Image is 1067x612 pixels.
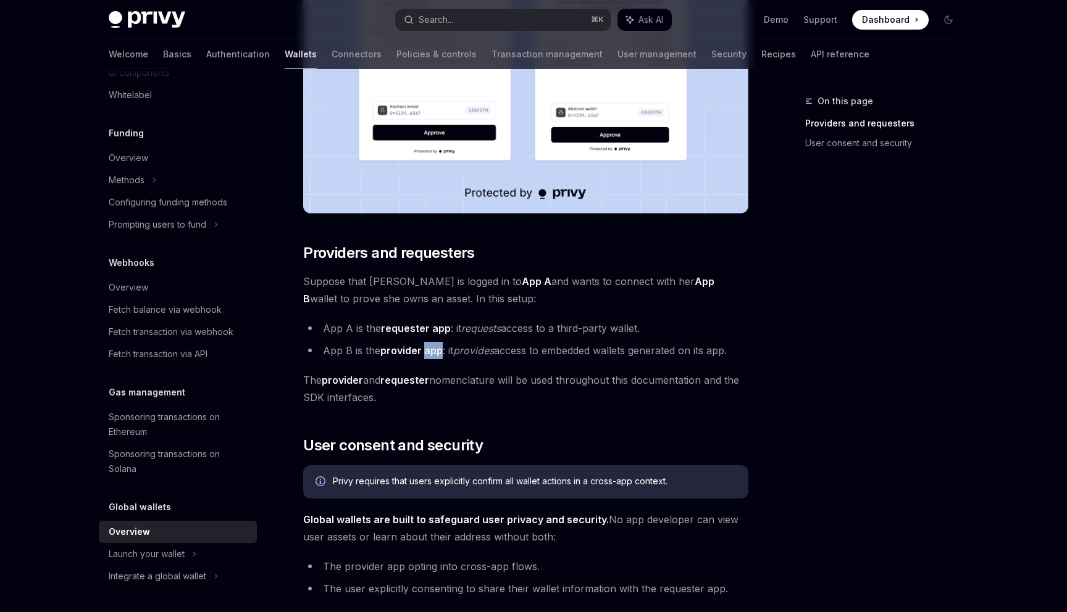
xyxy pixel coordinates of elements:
span: Suppose that [PERSON_NAME] is logged in to and wants to connect with her wallet to prove she owns... [303,273,748,307]
a: Policies & controls [396,39,477,69]
div: Overview [109,524,150,539]
button: Search...⌘K [395,9,611,31]
a: Basics [163,39,191,69]
span: Ask AI [638,14,663,26]
strong: App B [303,275,714,305]
a: Fetch transaction via webhook [99,321,257,343]
span: User consent and security [303,436,483,455]
li: App B is the : it access to embedded wallets generated on its app. [303,342,748,359]
span: ⌘ K [591,15,604,25]
a: Connectors [332,39,382,69]
a: Recipes [761,39,796,69]
a: Fetch balance via webhook [99,299,257,321]
a: Wallets [285,39,317,69]
a: Transaction management [492,39,603,69]
h5: Gas management [109,385,185,400]
div: Methods [109,173,144,188]
a: Sponsoring transactions on Ethereum [99,406,257,443]
strong: App A [522,275,551,287]
h5: Webhooks [109,255,154,270]
a: Sponsoring transactions on Solana [99,443,257,480]
li: The provider app opting into cross-app flows. [303,558,748,575]
div: Search... [419,12,453,27]
a: Demo [764,14,789,26]
div: Sponsoring transactions on Solana [109,447,249,476]
div: Whitelabel [109,88,152,102]
em: requests [461,322,501,334]
div: Fetch balance via webhook [109,302,222,317]
a: Support [803,14,837,26]
a: Overview [99,147,257,169]
strong: requester app [381,322,451,334]
a: Dashboard [852,10,929,30]
em: provides [453,344,494,357]
div: Fetch transaction via webhook [109,325,233,339]
span: The and nomenclature will be used throughout this documentation and the SDK interfaces. [303,371,748,406]
li: App A is the : it access to a third-party wallet. [303,320,748,337]
a: Welcome [109,39,148,69]
strong: Global wallets are built to safeguard user privacy and security. [303,513,609,526]
img: dark logo [109,11,185,28]
a: API reference [811,39,869,69]
a: Overview [99,521,257,543]
span: No app developer can view user assets or learn about their address without both: [303,511,748,545]
a: Fetch transaction via API [99,343,257,365]
a: Providers and requesters [805,114,968,133]
div: Fetch transaction via API [109,347,207,362]
a: User management [617,39,697,69]
svg: Info [316,476,328,489]
div: Overview [109,280,148,295]
a: Security [711,39,747,69]
div: Launch your wallet [109,547,185,561]
h5: Global wallets [109,500,171,515]
strong: requester [380,374,429,386]
div: Sponsoring transactions on Ethereum [109,410,249,439]
button: Toggle dark mode [939,10,958,30]
span: Dashboard [862,14,910,26]
strong: provider [322,374,363,386]
a: User consent and security [805,133,968,153]
div: Configuring funding methods [109,195,227,210]
strong: provider app [380,344,443,357]
div: Privy requires that users explicitly confirm all wallet actions in a cross-app context. [333,475,736,489]
div: Overview [109,151,148,165]
a: Configuring funding methods [99,191,257,213]
span: Providers and requesters [303,243,475,263]
button: Ask AI [617,9,672,31]
a: Overview [99,276,257,299]
a: Whitelabel [99,84,257,106]
a: Authentication [206,39,270,69]
h5: Funding [109,126,144,141]
li: The user explicitly consenting to share their wallet information with the requester app. [303,580,748,597]
div: Prompting users to fund [109,217,206,232]
div: Integrate a global wallet [109,569,206,584]
span: On this page [818,94,873,109]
